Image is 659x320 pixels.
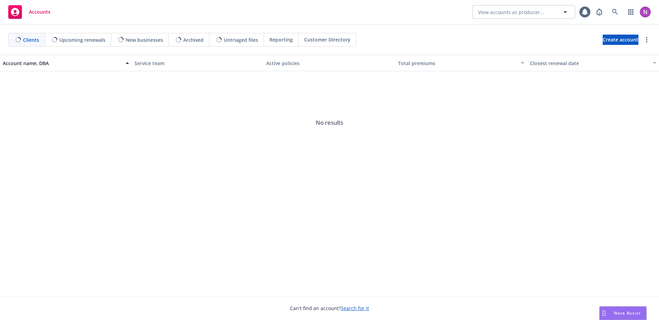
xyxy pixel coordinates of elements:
[478,9,544,16] span: View accounts as producer...
[398,60,517,67] div: Total premiums
[183,36,204,44] span: Archived
[395,55,527,71] button: Total premiums
[592,5,606,19] a: Report a Bug
[341,305,369,311] a: Search for it
[59,36,105,44] span: Upcoming renewals
[23,36,39,44] span: Clients
[530,60,649,67] div: Closest renewal date
[135,60,261,67] div: Service team
[614,310,641,316] span: Nova Assist
[5,2,53,22] a: Accounts
[269,36,293,43] span: Reporting
[472,5,575,19] button: View accounts as producer...
[527,55,659,71] button: Closest renewal date
[224,36,258,44] span: Untriaged files
[600,307,608,320] div: Drag to move
[132,55,264,71] button: Service team
[640,7,651,17] img: photo
[603,33,638,46] span: Create account
[304,36,350,43] span: Customer Directory
[599,306,647,320] button: Nova Assist
[266,60,393,67] div: Active policies
[643,36,651,44] a: more
[608,5,622,19] a: Search
[264,55,395,71] button: Active policies
[624,5,638,19] a: Switch app
[290,305,369,312] span: Can't find an account?
[3,60,122,67] div: Account name, DBA
[603,35,638,45] a: Create account
[126,36,163,44] span: New businesses
[29,9,50,15] span: Accounts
